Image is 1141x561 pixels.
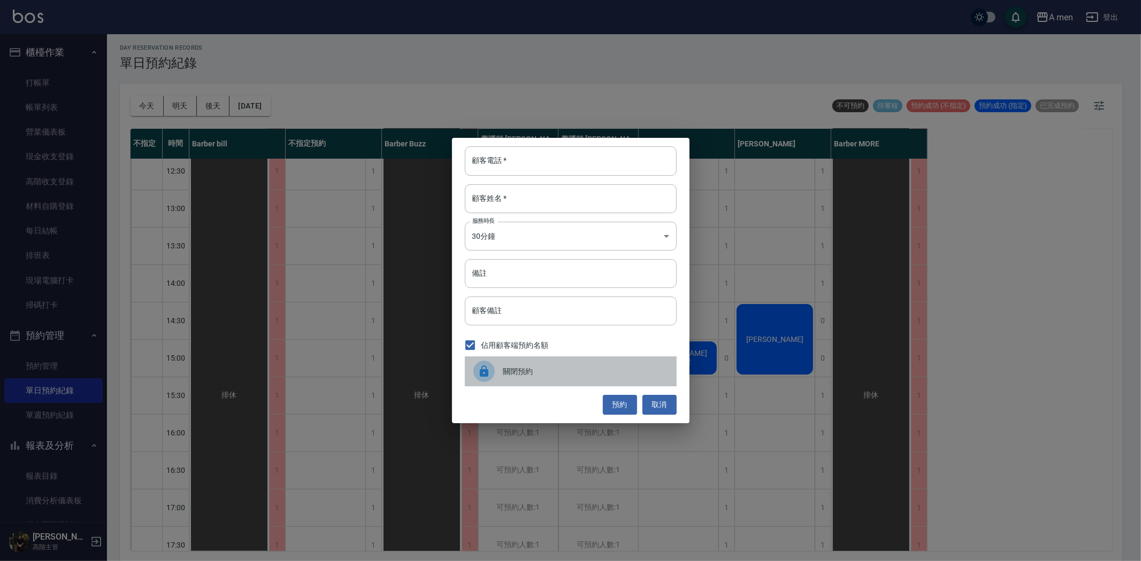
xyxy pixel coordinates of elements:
[472,217,495,225] label: 服務時長
[503,366,668,377] span: 關閉預約
[465,222,677,251] div: 30分鐘
[603,395,637,415] button: 預約
[465,356,677,386] div: 關閉預約
[642,395,677,415] button: 取消
[481,340,549,351] span: 佔用顧客端預約名額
